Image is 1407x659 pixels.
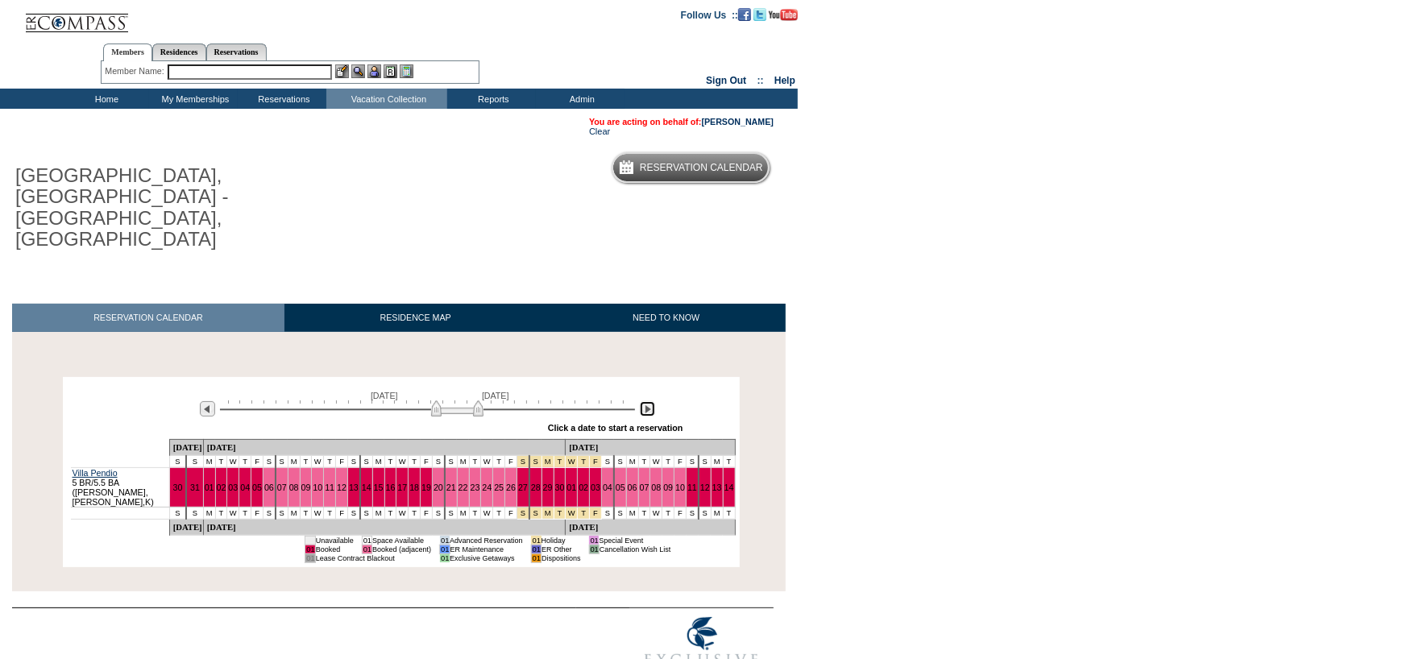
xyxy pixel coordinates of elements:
td: W [312,507,324,519]
a: 30 [555,483,565,492]
td: F [505,507,517,519]
td: 01 [362,545,371,553]
td: Special Event [599,536,670,545]
td: ER Other [542,545,581,553]
img: Follow us on Twitter [753,8,766,21]
td: S [602,455,614,467]
a: 21 [446,483,456,492]
td: M [288,455,300,467]
td: Admin [536,89,625,109]
a: 24 [482,483,492,492]
td: F [336,455,348,467]
td: S [433,507,445,519]
a: 02 [579,483,588,492]
a: Follow us on Twitter [753,9,766,19]
td: S [348,507,360,519]
td: Independence Day 2026 - Saturday to Saturday [554,455,566,467]
a: 05 [616,483,625,492]
td: Independence Day 2026 - Saturday to Saturday [529,507,542,519]
td: T [409,507,421,519]
td: My Memberships [149,89,238,109]
a: 17 [397,483,407,492]
td: T [409,455,421,467]
a: Residences [152,44,206,60]
td: Home [60,89,149,109]
td: S [169,455,186,467]
a: 13 [712,483,722,492]
a: 10 [675,483,685,492]
td: M [372,507,384,519]
td: 01 [531,545,541,553]
a: 26 [506,483,516,492]
a: 15 [374,483,384,492]
td: M [711,455,723,467]
td: M [626,507,638,519]
td: [DATE] [203,519,566,535]
a: Reservations [206,44,267,60]
td: W [312,455,324,467]
td: Advanced Reservation [450,536,523,545]
td: F [251,507,264,519]
a: 29 [543,483,553,492]
td: Independence Day 2026 - Saturday to Saturday [554,507,566,519]
a: 25 [494,483,504,492]
a: 16 [386,483,396,492]
a: 03 [591,483,600,492]
td: M [372,455,384,467]
span: [DATE] [482,391,509,400]
td: T [384,455,396,467]
td: S [614,507,626,519]
td: S [276,507,288,519]
div: Click a date to start a reservation [548,423,683,433]
td: Independence Day 2026 - Saturday to Saturday [517,507,529,519]
a: 27 [518,483,528,492]
td: T [662,507,674,519]
td: F [421,507,433,519]
a: 19 [421,483,431,492]
td: M [203,507,215,519]
a: 22 [459,483,468,492]
td: [DATE] [169,439,203,455]
td: W [227,507,239,519]
td: T [662,455,674,467]
a: 09 [301,483,311,492]
td: S [433,455,445,467]
td: 01 [362,536,371,545]
span: You are acting on behalf of: [589,117,774,126]
td: T [469,455,481,467]
td: S [276,455,288,467]
a: RESIDENCE MAP [284,304,547,332]
td: T [324,455,336,467]
td: W [481,507,493,519]
img: Reservations [384,64,397,78]
td: M [457,455,469,467]
td: Reservations [238,89,326,109]
span: :: [757,75,764,86]
td: S [348,455,360,467]
h1: [GEOGRAPHIC_DATA], [GEOGRAPHIC_DATA] - [GEOGRAPHIC_DATA], [GEOGRAPHIC_DATA] [12,162,373,254]
td: Follow Us :: [681,8,738,21]
td: S [360,455,372,467]
a: 09 [663,483,673,492]
td: T [324,507,336,519]
td: T [300,507,312,519]
td: F [336,507,348,519]
td: Independence Day 2026 - Saturday to Saturday [566,507,578,519]
a: 14 [362,483,371,492]
td: S [263,455,275,467]
td: ER Maintenance [450,545,523,553]
img: b_calculator.gif [400,64,413,78]
td: S [360,507,372,519]
div: Member Name: [105,64,167,78]
td: Vacation Collection [326,89,447,109]
td: [DATE] [566,519,735,535]
td: W [481,455,493,467]
td: T [239,507,251,519]
td: Independence Day 2026 - Saturday to Saturday [542,507,554,519]
td: T [638,455,650,467]
td: Independence Day 2026 - Saturday to Saturday [566,455,578,467]
a: 31 [190,483,200,492]
img: View [351,64,365,78]
a: 11 [687,483,697,492]
td: 01 [531,553,541,562]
